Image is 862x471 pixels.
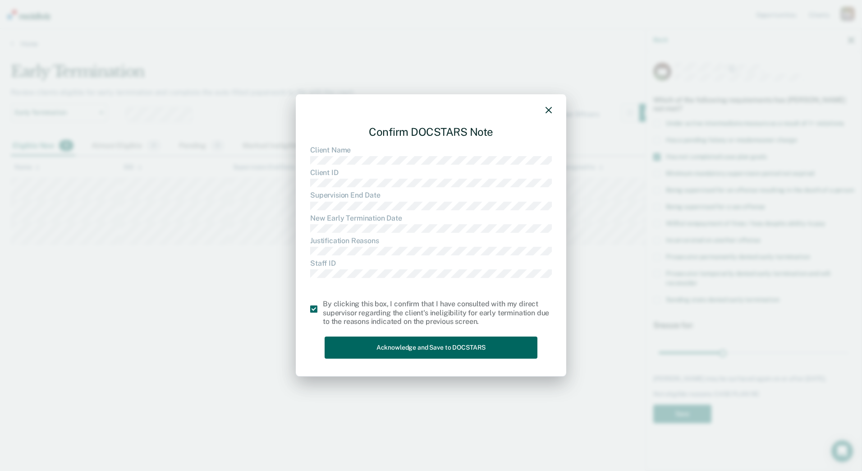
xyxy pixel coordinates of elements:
[310,146,552,154] dt: Client Name
[310,259,552,268] dt: Staff ID
[310,236,552,245] dt: Justification Reasons
[325,337,537,359] button: Acknowledge and Save to DOCSTARS
[310,168,552,177] dt: Client ID
[310,214,552,222] dt: New Early Termination Date
[310,118,552,146] div: Confirm DOCSTARS Note
[310,191,552,199] dt: Supervision End Date
[323,300,552,326] div: By clicking this box, I confirm that I have consulted with my direct supervisor regarding the cli...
